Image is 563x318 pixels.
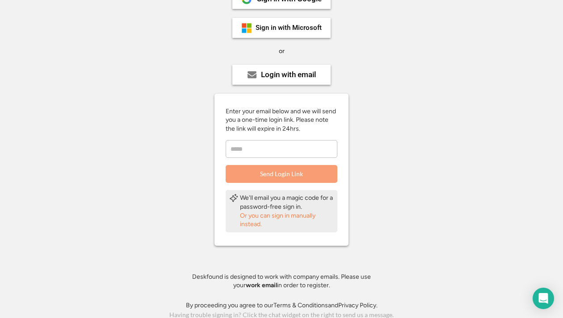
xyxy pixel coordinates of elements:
[261,71,316,78] div: Login with email
[181,273,382,290] div: Deskfound is designed to work with company emails. Please use your in order to register.
[226,165,337,183] button: Send Login Link
[241,23,252,33] img: ms-symbollockup_mssymbol_19.png
[256,25,322,31] div: Sign in with Microsoft
[226,107,337,133] div: Enter your email below and we will send you a one-time login link. Please note the link will expi...
[240,211,334,229] div: Or you can sign in manually instead.
[186,301,378,310] div: By proceeding you agree to our and
[338,301,378,309] a: Privacy Policy.
[273,301,328,309] a: Terms & Conditions
[240,194,334,211] div: We'll email you a magic code for a password-free sign in.
[533,288,554,309] div: Open Intercom Messenger
[246,281,277,289] strong: work email
[279,47,285,56] div: or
